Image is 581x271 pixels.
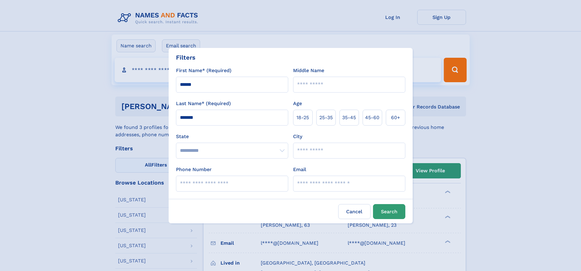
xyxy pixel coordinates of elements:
[176,100,231,107] label: Last Name* (Required)
[176,53,195,62] div: Filters
[365,114,379,121] span: 45‑60
[296,114,309,121] span: 18‑25
[293,100,302,107] label: Age
[293,166,306,173] label: Email
[391,114,400,121] span: 60+
[342,114,356,121] span: 35‑45
[176,133,288,140] label: State
[319,114,333,121] span: 25‑35
[176,166,212,173] label: Phone Number
[373,204,405,219] button: Search
[176,67,231,74] label: First Name* (Required)
[293,133,302,140] label: City
[293,67,324,74] label: Middle Name
[338,204,371,219] label: Cancel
